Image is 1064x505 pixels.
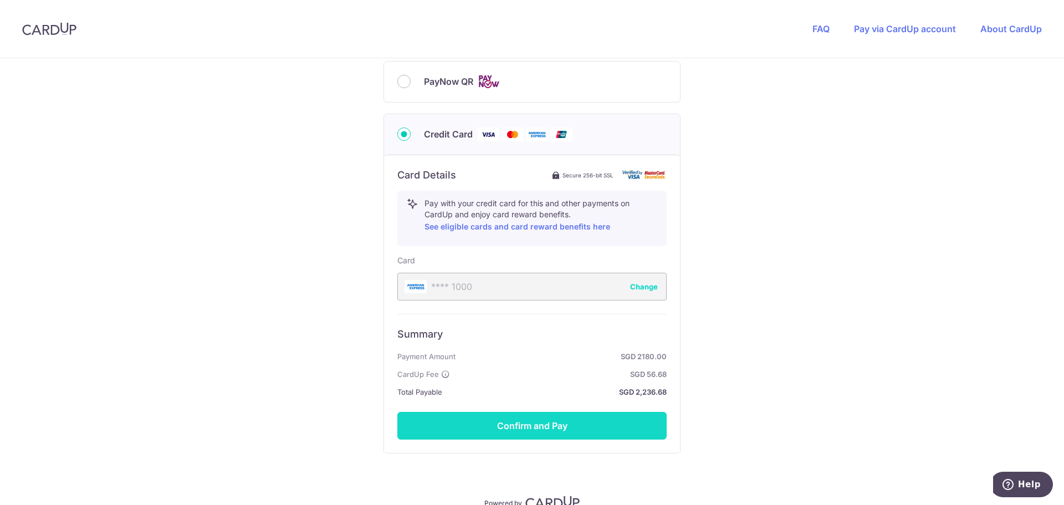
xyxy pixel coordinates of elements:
[424,198,657,233] p: Pay with your credit card for this and other payments on CardUp and enjoy card reward benefits.
[854,23,956,34] a: Pay via CardUp account
[424,127,473,141] span: Credit Card
[460,350,667,363] strong: SGD 2180.00
[812,23,830,34] a: FAQ
[397,412,667,440] button: Confirm and Pay
[526,127,548,141] img: American Express
[550,127,572,141] img: Union Pay
[993,472,1053,499] iframe: Opens a widget where you can find more information
[454,368,667,381] strong: SGD 56.68
[477,127,499,141] img: Visa
[447,385,667,399] strong: SGD 2,236.68
[397,169,456,182] h6: Card Details
[424,75,473,88] span: PayNow QR
[397,368,439,381] span: CardUp Fee
[502,127,524,141] img: Mastercard
[562,171,613,180] span: Secure 256-bit SSL
[397,127,667,141] div: Credit Card Visa Mastercard American Express Union Pay
[397,350,456,363] span: Payment Amount
[397,255,415,266] label: Card
[397,75,667,89] div: PayNow QR Cards logo
[424,222,610,231] a: See eligible cards and card reward benefits here
[397,385,442,399] span: Total Payable
[397,328,667,341] h6: Summary
[478,75,500,89] img: Cards logo
[980,23,1042,34] a: About CardUp
[630,281,658,292] button: Change
[22,22,76,35] img: CardUp
[622,170,667,180] img: card secure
